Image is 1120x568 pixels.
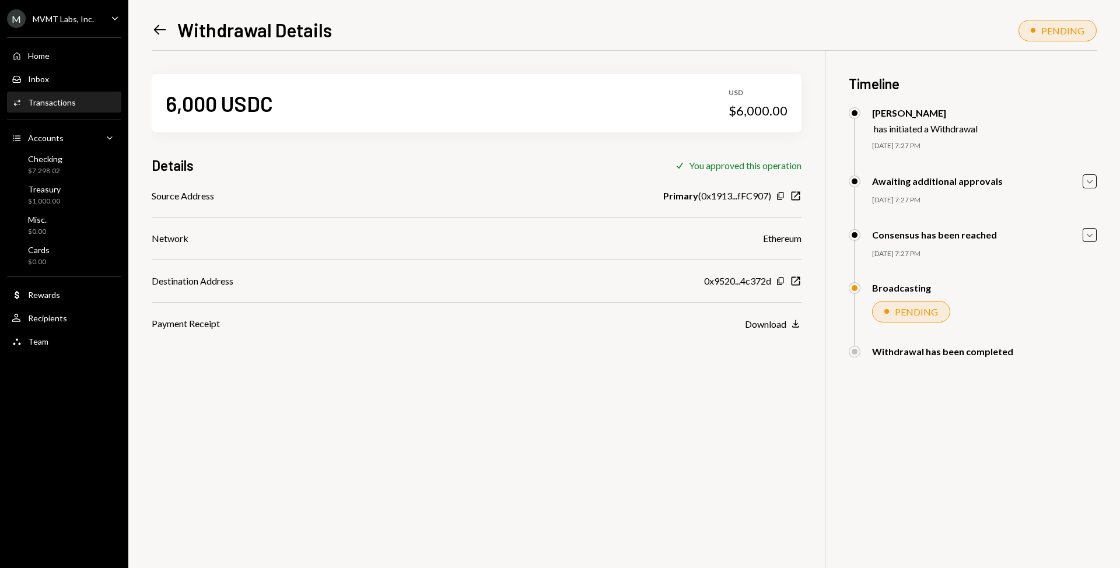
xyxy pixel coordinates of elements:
[872,229,997,240] div: Consensus has been reached
[33,14,94,24] div: MVMT Labs, Inc.
[872,195,1097,205] div: [DATE] 7:27 PM
[704,274,771,288] div: 0x9520...4c372d
[7,307,121,328] a: Recipients
[1041,25,1084,36] div: PENDING
[7,284,121,305] a: Rewards
[849,74,1097,93] h3: Timeline
[7,92,121,113] a: Transactions
[7,127,121,148] a: Accounts
[166,90,273,117] div: 6,000 USDC
[872,141,1097,151] div: [DATE] 7:27 PM
[663,189,698,203] b: Primary
[872,249,1097,259] div: [DATE] 7:27 PM
[874,123,978,134] div: has initiated a Withdrawal
[28,166,62,176] div: $7,298.02
[7,331,121,352] a: Team
[28,313,67,323] div: Recipients
[28,74,49,84] div: Inbox
[872,346,1013,357] div: Withdrawal has been completed
[28,154,62,164] div: Checking
[7,211,121,239] a: Misc.$0.00
[152,189,214,203] div: Source Address
[28,184,61,194] div: Treasury
[28,197,61,206] div: $1,000.00
[745,318,786,329] div: Download
[28,245,50,255] div: Cards
[28,133,64,143] div: Accounts
[729,103,787,119] div: $6,000.00
[729,88,787,98] div: USD
[872,282,931,293] div: Broadcasting
[895,306,938,317] div: PENDING
[7,150,121,178] a: Checking$7,298.02
[152,232,188,246] div: Network
[28,336,48,346] div: Team
[7,241,121,269] a: Cards$0.00
[152,274,233,288] div: Destination Address
[745,318,801,331] button: Download
[663,189,771,203] div: ( 0x1913...fFC907 )
[7,68,121,89] a: Inbox
[28,290,60,300] div: Rewards
[177,18,332,41] h1: Withdrawal Details
[689,160,801,171] div: You approved this operation
[763,232,801,246] div: Ethereum
[7,45,121,66] a: Home
[152,317,220,331] div: Payment Receipt
[872,107,978,118] div: [PERSON_NAME]
[7,9,26,28] div: M
[152,156,194,175] h3: Details
[28,215,47,225] div: Misc.
[28,51,50,61] div: Home
[7,181,121,209] a: Treasury$1,000.00
[28,257,50,267] div: $0.00
[28,227,47,237] div: $0.00
[872,176,1003,187] div: Awaiting additional approvals
[28,97,76,107] div: Transactions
